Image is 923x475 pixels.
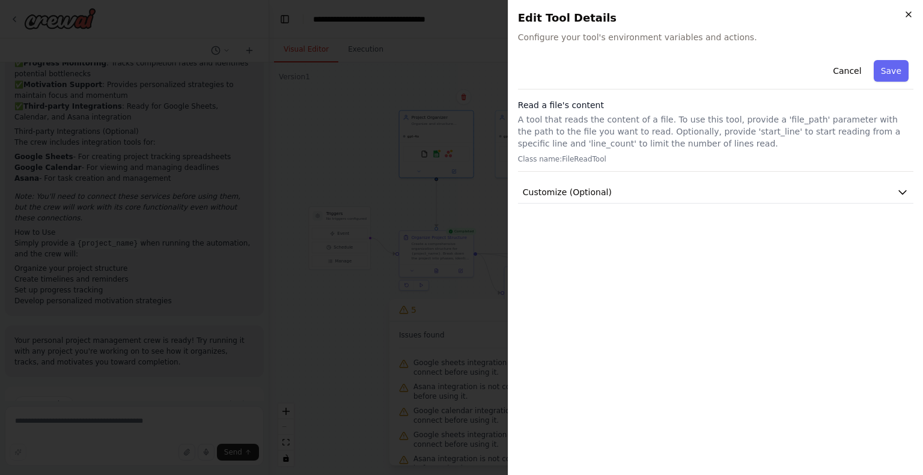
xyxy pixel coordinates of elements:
[518,99,913,111] h3: Read a file's content
[874,60,909,82] button: Save
[518,154,913,164] p: Class name: FileReadTool
[826,60,868,82] button: Cancel
[523,186,612,198] span: Customize (Optional)
[518,113,913,150] p: A tool that reads the content of a file. To use this tool, provide a 'file_path' parameter with t...
[518,181,913,204] button: Customize (Optional)
[518,10,913,26] h2: Edit Tool Details
[518,31,913,43] span: Configure your tool's environment variables and actions.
